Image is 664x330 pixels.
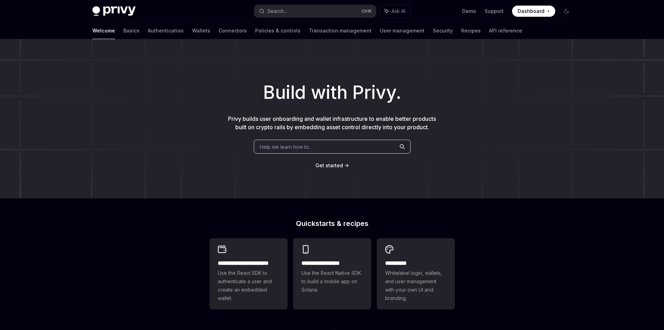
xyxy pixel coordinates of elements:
button: Toggle dark mode [561,6,572,17]
span: Get started [315,162,343,168]
a: Policies & controls [255,22,300,39]
a: **** **** **** ***Use the React Native SDK to build a mobile app on Solana. [293,238,371,309]
button: Search...CtrlK [254,5,376,17]
a: Connectors [219,22,247,39]
a: Support [484,8,504,15]
a: Security [433,22,453,39]
a: Transaction management [309,22,372,39]
span: Ask AI [391,8,405,15]
span: Dashboard [518,8,544,15]
span: Whitelabel login, wallets, and user management with your own UI and branding. [385,269,447,302]
a: Basics [123,22,139,39]
img: dark logo [92,6,136,16]
a: Dashboard [512,6,555,17]
a: Wallets [192,22,210,39]
a: Get started [315,162,343,169]
a: **** *****Whitelabel login, wallets, and user management with your own UI and branding. [377,238,455,309]
h1: Build with Privy. [11,79,653,106]
a: Demo [462,8,476,15]
h2: Quickstarts & recipes [209,220,455,227]
span: Use the React SDK to authenticate a user and create an embedded wallet. [218,269,279,302]
a: User management [380,22,425,39]
a: Recipes [461,22,481,39]
span: Use the React Native SDK to build a mobile app on Solana. [302,269,363,294]
a: Welcome [92,22,115,39]
a: Authentication [148,22,184,39]
span: Ctrl K [361,8,372,14]
button: Ask AI [380,5,410,17]
span: Privy builds user onboarding and wallet infrastructure to enable better products built on crypto ... [228,115,436,131]
div: Search... [267,7,287,15]
span: Help me learn how to… [260,143,313,151]
a: API reference [489,22,522,39]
